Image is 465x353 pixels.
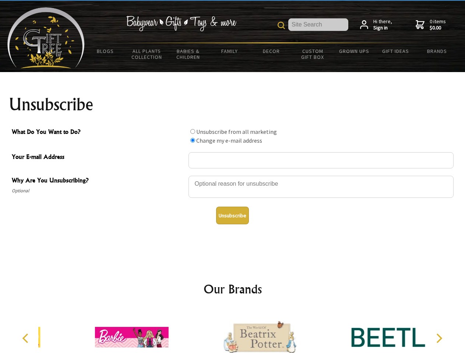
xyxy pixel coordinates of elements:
[189,152,454,168] input: Your E-mail Address
[373,25,392,31] strong: Sign in
[12,127,185,138] span: What Do You Want to Do?
[416,43,458,59] a: Brands
[196,137,262,144] label: Change my e-mail address
[189,176,454,198] textarea: Why Are You Unsubscribing?
[431,330,447,346] button: Next
[292,43,334,65] a: Custom Gift Box
[333,43,375,59] a: Grown Ups
[373,18,392,31] span: Hi there,
[18,330,35,346] button: Previous
[15,280,451,298] h2: Our Brands
[216,207,249,224] button: Unsubscribe
[12,152,185,163] span: Your E-mail Address
[288,18,348,31] input: Site Search
[209,43,251,59] a: Family
[430,18,446,31] span: 0 items
[278,22,285,29] img: product search
[9,96,457,113] h1: Unsubscribe
[168,43,209,65] a: Babies & Children
[250,43,292,59] a: Decor
[85,43,126,59] a: BLOGS
[360,18,392,31] a: Hi there,Sign in
[375,43,416,59] a: Gift Ideas
[416,18,446,31] a: 0 items$0.00
[12,176,185,186] span: Why Are You Unsubscribing?
[190,129,195,134] input: What Do You Want to Do?
[196,128,277,135] label: Unsubscribe from all marketing
[190,138,195,143] input: What Do You Want to Do?
[12,186,185,195] span: Optional
[126,43,168,65] a: All Plants Collection
[7,7,85,68] img: Babyware - Gifts - Toys and more...
[430,25,446,31] strong: $0.00
[126,16,236,31] img: Babywear - Gifts - Toys & more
